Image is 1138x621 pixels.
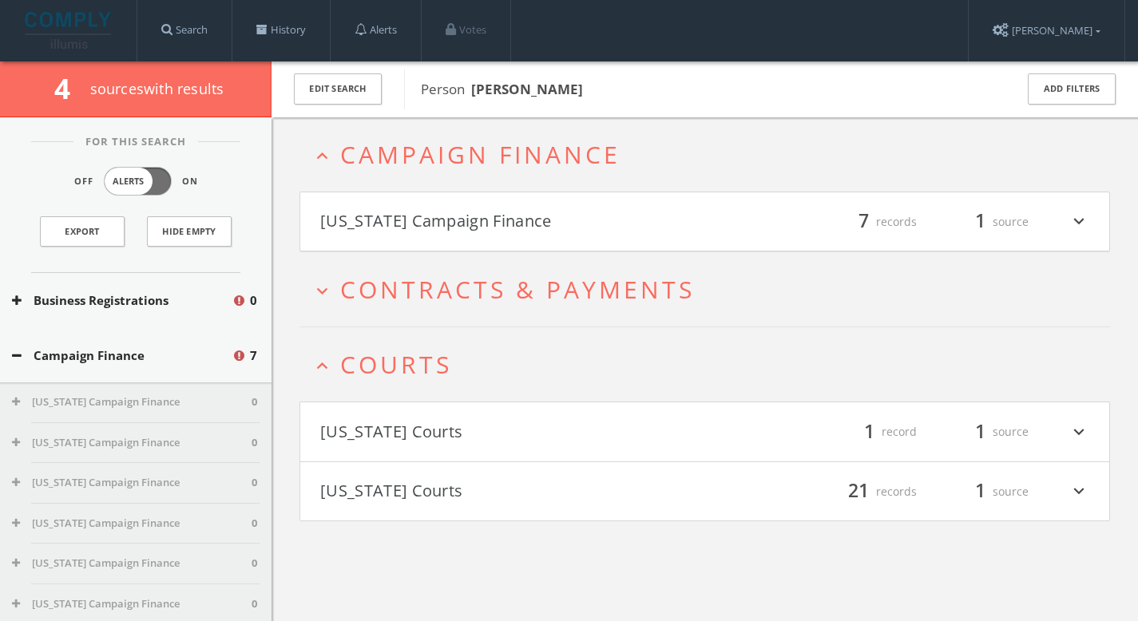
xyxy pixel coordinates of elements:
[182,175,198,188] span: On
[933,478,1029,505] div: source
[320,478,705,505] button: [US_STATE] Courts
[250,346,257,365] span: 7
[471,80,583,98] b: [PERSON_NAME]
[1028,73,1116,105] button: Add Filters
[320,418,705,445] button: [US_STATE] Courts
[74,175,93,188] span: Off
[421,80,583,98] span: Person
[12,596,252,612] button: [US_STATE] Campaign Finance
[12,435,252,451] button: [US_STATE] Campaign Finance
[252,556,257,572] span: 0
[340,273,695,306] span: Contracts & Payments
[821,208,917,235] div: records
[250,291,257,310] span: 0
[841,477,876,505] span: 21
[968,208,993,235] span: 1
[968,477,993,505] span: 1
[252,596,257,612] span: 0
[311,351,1110,378] button: expand_lessCourts
[12,516,252,532] button: [US_STATE] Campaign Finance
[252,435,257,451] span: 0
[857,417,882,445] span: 1
[933,418,1029,445] div: source
[821,478,917,505] div: records
[12,556,252,572] button: [US_STATE] Campaign Finance
[821,418,917,445] div: record
[54,69,84,107] span: 4
[12,394,252,410] button: [US_STATE] Campaign Finance
[90,79,224,98] span: source s with results
[320,208,705,235] button: [US_STATE] Campaign Finance
[294,73,382,105] button: Edit Search
[311,276,1110,303] button: expand_moreContracts & Payments
[968,417,993,445] span: 1
[1069,418,1089,445] i: expand_more
[311,355,333,377] i: expand_less
[12,346,232,365] button: Campaign Finance
[252,516,257,532] span: 0
[1069,208,1089,235] i: expand_more
[311,145,333,167] i: expand_less
[25,12,114,49] img: illumis
[340,138,621,171] span: Campaign Finance
[252,394,257,410] span: 0
[1069,478,1089,505] i: expand_more
[311,141,1110,168] button: expand_lessCampaign Finance
[147,216,232,247] button: Hide Empty
[311,280,333,302] i: expand_more
[252,475,257,491] span: 0
[12,291,232,310] button: Business Registrations
[40,216,125,247] a: Export
[851,208,876,235] span: 7
[340,348,452,381] span: Courts
[12,475,252,491] button: [US_STATE] Campaign Finance
[933,208,1029,235] div: source
[73,134,198,150] span: For This Search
